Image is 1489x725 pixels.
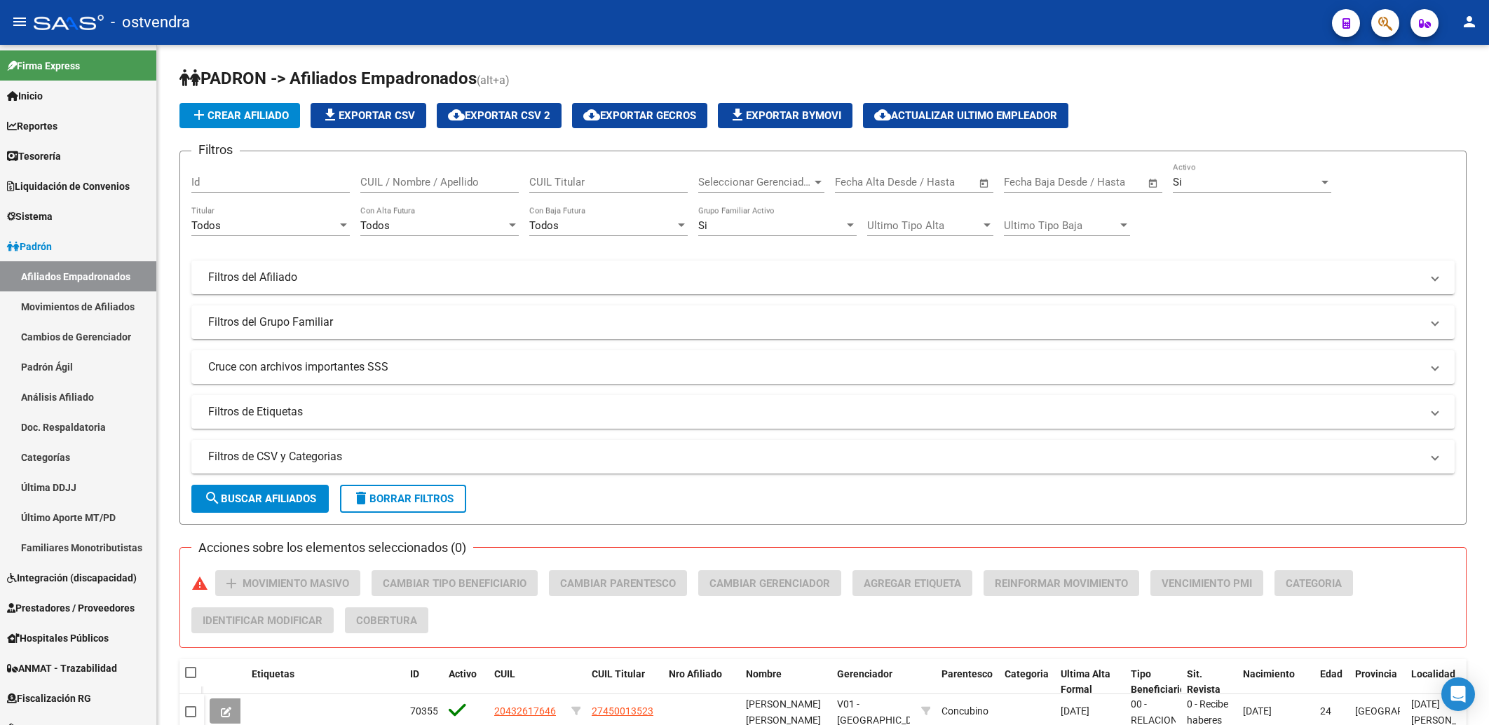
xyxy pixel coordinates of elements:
span: Agregar Etiqueta [864,577,961,590]
button: Open calendar [977,175,993,191]
span: Todos [529,219,559,232]
span: Sistema [7,209,53,224]
span: Exportar CSV [322,109,415,122]
button: Cambiar Parentesco [549,570,687,596]
span: 24 [1320,705,1331,717]
datatable-header-cell: Etiquetas [246,659,404,705]
span: Nombre [746,668,782,679]
datatable-header-cell: Activo [443,659,489,705]
span: Liquidación de Convenios [7,179,130,194]
mat-icon: delete [353,490,369,506]
mat-expansion-panel-header: Filtros del Afiliado [191,261,1455,294]
button: Reinformar Movimiento [984,570,1139,596]
span: Exportar CSV 2 [448,109,550,122]
mat-icon: warning [191,575,208,592]
mat-panel-title: Cruce con archivos importantes SSS [208,359,1421,375]
span: Vencimiento PMI [1162,577,1252,590]
span: Seleccionar Gerenciador [698,176,812,188]
span: Exportar GECROS [583,109,696,122]
span: Fiscalización RG [7,691,91,706]
button: Borrar Filtros [340,485,466,513]
button: Identificar Modificar [191,607,334,633]
span: PADRON -> Afiliados Empadronados [179,69,477,88]
mat-icon: cloud_download [448,106,465,123]
span: Crear Afiliado [191,109,289,122]
datatable-header-cell: Nombre [740,659,831,705]
button: Exportar CSV 2 [437,103,562,128]
span: [GEOGRAPHIC_DATA] [1355,705,1450,717]
span: 70355 [410,705,438,717]
span: Concubino [941,705,988,717]
span: CUIL [494,668,515,679]
button: Crear Afiliado [179,103,300,128]
span: ANMAT - Trazabilidad [7,661,117,676]
span: Categoria [1005,668,1049,679]
mat-expansion-panel-header: Filtros del Grupo Familiar [191,305,1455,339]
mat-icon: menu [11,13,28,30]
span: Todos [191,219,221,232]
mat-expansion-panel-header: Cruce con archivos importantes SSS [191,350,1455,384]
span: Categoria [1286,577,1342,590]
span: Reinformar Movimiento [995,577,1128,590]
span: Etiquetas [252,668,294,679]
button: Cambiar Gerenciador [698,570,841,596]
span: Tesorería [7,149,61,164]
datatable-header-cell: Edad [1314,659,1349,705]
datatable-header-cell: Parentesco [936,659,999,705]
mat-expansion-panel-header: Filtros de Etiquetas [191,395,1455,429]
span: [DATE] [1243,705,1272,717]
mat-icon: cloud_download [874,106,891,123]
datatable-header-cell: Ultima Alta Formal [1055,659,1125,705]
span: CUIL Titular [592,668,645,679]
button: Cobertura [345,607,428,633]
mat-expansion-panel-header: Filtros de CSV y Categorias [191,440,1455,474]
span: Si [1173,176,1182,188]
input: Fecha fin [1073,176,1141,188]
mat-icon: cloud_download [583,106,600,123]
span: Exportar Bymovi [729,109,841,122]
datatable-header-cell: Gerenciador [831,659,916,705]
span: Nacimiento [1243,668,1295,679]
span: Cambiar Parentesco [560,577,676,590]
div: [DATE] [1061,703,1120,719]
mat-icon: file_download [322,106,339,123]
h3: Acciones sobre los elementos seleccionados (0) [191,538,473,558]
span: Gerenciador [837,668,892,679]
span: Integración (discapacidad) [7,570,137,586]
span: Provincia [1355,668,1397,679]
mat-icon: file_download [729,106,746,123]
datatable-header-cell: Tipo Beneficiario [1125,659,1181,705]
span: Ultimo Tipo Baja [1004,219,1117,232]
span: Activo [449,668,477,679]
input: Fecha fin [904,176,972,188]
span: Cobertura [356,614,417,627]
mat-panel-title: Filtros del Grupo Familiar [208,315,1421,330]
datatable-header-cell: Nacimiento [1237,659,1314,705]
span: Todos [360,219,390,232]
span: Movimiento Masivo [243,577,349,590]
datatable-header-cell: Sit. Revista [1181,659,1237,705]
span: Borrar Filtros [353,492,454,505]
mat-icon: person [1461,13,1478,30]
h3: Filtros [191,140,240,160]
span: (alt+a) [477,74,510,87]
span: Cambiar Tipo Beneficiario [383,577,526,590]
span: Nro Afiliado [669,668,722,679]
datatable-header-cell: CUIL Titular [586,659,663,705]
mat-panel-title: Filtros de CSV y Categorias [208,449,1421,464]
span: ID [410,668,419,679]
mat-panel-title: Filtros del Afiliado [208,270,1421,285]
span: Inicio [7,88,43,104]
button: Exportar Bymovi [718,103,852,128]
datatable-header-cell: Localidad [1406,659,1462,705]
mat-panel-title: Filtros de Etiquetas [208,404,1421,420]
mat-icon: add [191,106,208,123]
button: Open calendar [1145,175,1162,191]
button: Exportar CSV [311,103,426,128]
span: Ultima Alta Formal [1061,668,1110,696]
span: - ostvendra [111,7,190,38]
span: Reportes [7,118,57,134]
mat-icon: add [223,575,240,592]
span: Padrón [7,239,52,254]
span: Buscar Afiliados [204,492,316,505]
